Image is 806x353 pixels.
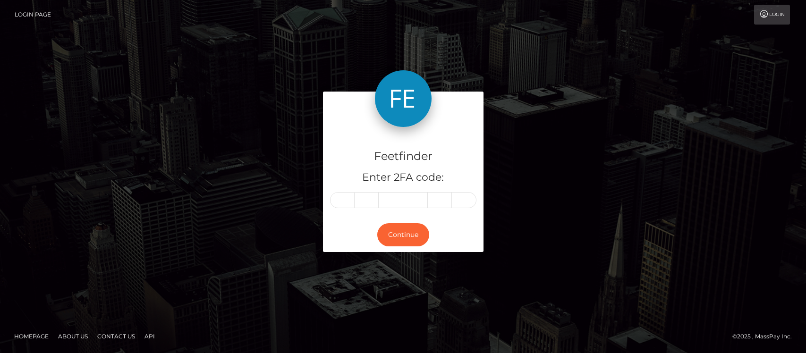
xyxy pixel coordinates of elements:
div: © 2025 , MassPay Inc. [732,331,799,342]
button: Continue [377,223,429,246]
a: Contact Us [93,329,139,344]
a: Homepage [10,329,52,344]
h5: Enter 2FA code: [330,170,476,185]
img: Feetfinder [375,70,432,127]
a: About Us [54,329,92,344]
a: Login [754,5,790,25]
h4: Feetfinder [330,148,476,165]
a: Login Page [15,5,51,25]
a: API [141,329,159,344]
